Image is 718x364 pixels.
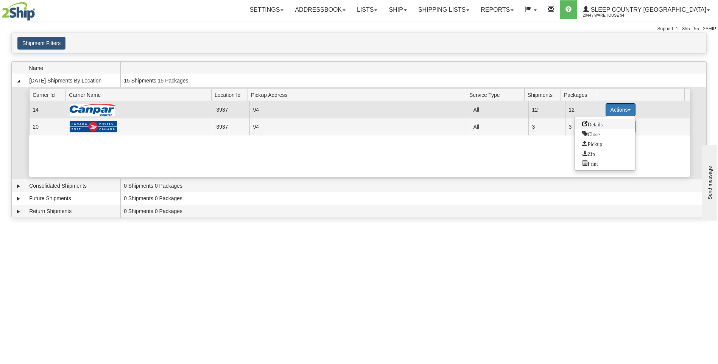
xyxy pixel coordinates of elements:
[26,205,120,218] td: Return Shipments
[577,0,716,19] a: Sleep Country [GEOGRAPHIC_DATA] 2044 / Warehouse 94
[6,6,70,12] div: Send message
[120,192,706,205] td: 0 Shipments 0 Packages
[565,101,602,118] td: 12
[583,12,640,19] span: 2044 / Warehouse 94
[528,89,561,101] span: Shipments
[2,2,35,21] img: logo2044.jpg
[575,129,635,139] a: Close this group
[29,62,120,74] span: Name
[29,101,66,118] td: 14
[582,141,602,146] span: Pickup
[26,192,120,205] td: Future Shipments
[26,74,120,87] td: [DATE] Shipments By Location
[244,0,289,19] a: Settings
[2,26,716,32] div: Support: 1 - 855 - 55 - 2SHIP
[701,143,717,221] iframe: chat widget
[29,118,66,135] td: 20
[606,103,636,116] button: Actions
[383,0,412,19] a: Ship
[575,149,635,159] a: Zip and Download All Shipping Documents
[470,101,528,118] td: All
[15,77,22,85] a: Collapse
[564,89,597,101] span: Packages
[582,131,600,136] span: Close
[575,159,635,168] a: Print or Download All Shipping Documents in one file
[289,0,351,19] a: Addressbook
[475,0,519,19] a: Reports
[582,121,603,126] span: Details
[582,151,595,156] span: Zip
[15,195,22,202] a: Expand
[70,104,115,116] img: Canpar
[575,119,635,129] a: Go to Details view
[251,89,466,101] span: Pickup Address
[470,118,528,135] td: All
[120,179,706,192] td: 0 Shipments 0 Packages
[351,0,383,19] a: Lists
[589,6,706,13] span: Sleep Country [GEOGRAPHIC_DATA]
[69,89,211,101] span: Carrier Name
[213,101,249,118] td: 3937
[120,205,706,218] td: 0 Shipments 0 Packages
[575,139,635,149] a: Request a carrier pickup
[15,182,22,190] a: Expand
[17,37,65,50] button: Shipment Filters
[413,0,475,19] a: Shipping lists
[528,101,565,118] td: 12
[582,160,598,166] span: Print
[120,74,706,87] td: 15 Shipments 15 Packages
[469,89,524,101] span: Service Type
[249,118,470,135] td: 94
[213,118,249,135] td: 3937
[528,118,565,135] td: 3
[215,89,248,101] span: Location Id
[26,179,120,192] td: Consolidated Shipments
[33,89,66,101] span: Carrier Id
[249,101,470,118] td: 94
[70,121,117,133] img: Canada Post
[15,208,22,215] a: Expand
[565,118,602,135] td: 3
